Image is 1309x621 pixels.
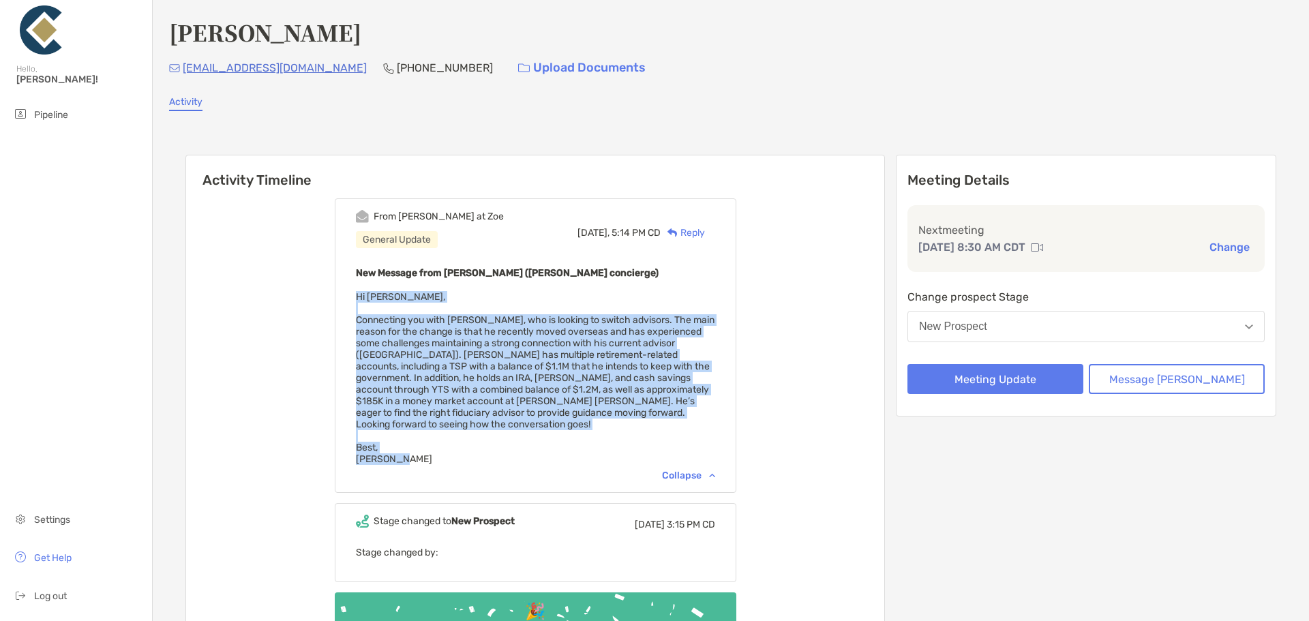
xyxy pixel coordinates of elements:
span: [PERSON_NAME]! [16,74,144,85]
span: [DATE], [577,227,610,239]
button: Meeting Update [907,364,1083,394]
img: Reply icon [667,228,678,237]
p: [PHONE_NUMBER] [397,59,493,76]
button: New Prospect [907,311,1265,342]
span: Get Help [34,552,72,564]
img: logout icon [12,587,29,603]
div: Stage changed to [374,515,515,527]
img: Email Icon [169,64,180,72]
img: button icon [518,63,530,73]
img: pipeline icon [12,106,29,122]
img: Open dropdown arrow [1245,324,1253,329]
p: Meeting Details [907,172,1265,189]
h6: Activity Timeline [186,155,884,188]
img: communication type [1031,242,1043,253]
img: Phone Icon [383,63,394,74]
img: Event icon [356,515,369,528]
span: Pipeline [34,109,68,121]
a: Upload Documents [509,53,654,82]
div: From [PERSON_NAME] at Zoe [374,211,504,222]
span: 3:15 PM CD [667,519,715,530]
button: Message [PERSON_NAME] [1089,364,1265,394]
img: settings icon [12,511,29,527]
div: Reply [661,226,705,240]
p: [EMAIL_ADDRESS][DOMAIN_NAME] [183,59,367,76]
p: Change prospect Stage [907,288,1265,305]
button: Change [1205,240,1254,254]
img: Chevron icon [709,473,715,477]
p: Next meeting [918,222,1254,239]
b: New Message from [PERSON_NAME] ([PERSON_NAME] concierge) [356,267,659,279]
span: 5:14 PM CD [612,227,661,239]
span: [DATE] [635,519,665,530]
a: Activity [169,96,202,111]
img: Event icon [356,210,369,223]
div: Collapse [662,470,715,481]
span: Hi [PERSON_NAME], Connecting you with [PERSON_NAME], who is looking to switch advisors. The main ... [356,291,714,465]
p: Stage changed by: [356,544,715,561]
img: get-help icon [12,549,29,565]
span: Settings [34,514,70,526]
div: New Prospect [919,320,987,333]
img: Zoe Logo [16,5,65,55]
b: New Prospect [451,515,515,527]
span: Log out [34,590,67,602]
div: General Update [356,231,438,248]
p: [DATE] 8:30 AM CDT [918,239,1025,256]
h4: [PERSON_NAME] [169,16,361,48]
